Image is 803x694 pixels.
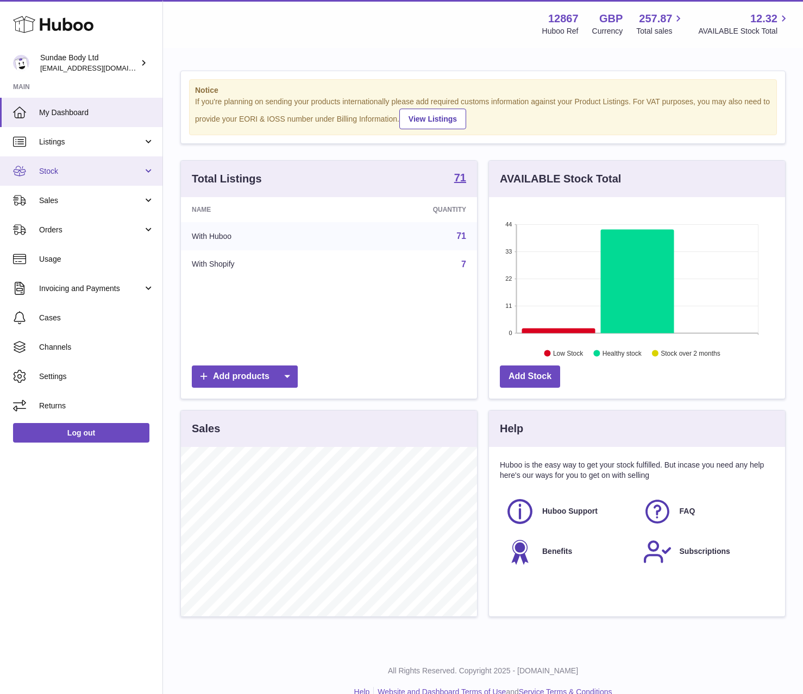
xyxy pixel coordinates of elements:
[698,11,790,36] a: 12.32 AVAILABLE Stock Total
[636,26,685,36] span: Total sales
[548,11,579,26] strong: 12867
[40,64,160,72] span: [EMAIL_ADDRESS][DOMAIN_NAME]
[661,349,720,357] text: Stock over 2 months
[181,222,341,250] td: With Huboo
[454,172,466,185] a: 71
[195,97,771,129] div: If you're planning on sending your products internationally please add required customs informati...
[505,275,512,282] text: 22
[39,342,154,352] span: Channels
[505,497,632,526] a: Huboo Support
[542,546,572,557] span: Benefits
[500,460,774,481] p: Huboo is the easy way to get your stock fulfilled. But incase you need any help here's our ways f...
[599,11,623,26] strong: GBP
[39,254,154,264] span: Usage
[39,401,154,411] span: Returns
[13,423,149,443] a: Log out
[39,371,154,382] span: Settings
[750,11,777,26] span: 12.32
[39,225,143,235] span: Orders
[456,231,466,241] a: 71
[542,506,598,516] span: Huboo Support
[39,137,143,147] span: Listings
[553,349,584,357] text: Low Stock
[505,302,512,309] text: 11
[40,53,138,73] div: Sundae Body Ltd
[509,330,512,336] text: 0
[181,250,341,279] td: With Shopify
[643,497,769,526] a: FAQ
[13,55,29,71] img: kirstie@sundaebody.com
[181,197,341,222] th: Name
[698,26,790,36] span: AVAILABLE Stock Total
[39,195,143,206] span: Sales
[636,11,685,36] a: 257.87 Total sales
[500,365,560,388] a: Add Stock
[500,421,523,436] h3: Help
[680,546,730,557] span: Subscriptions
[643,537,769,566] a: Subscriptions
[542,26,579,36] div: Huboo Ref
[454,172,466,183] strong: 71
[505,221,512,228] text: 44
[172,666,794,676] p: All Rights Reserved. Copyright 2025 - [DOMAIN_NAME]
[195,85,771,96] strong: Notice
[399,109,466,129] a: View Listings
[192,172,262,186] h3: Total Listings
[639,11,672,26] span: 257.87
[39,166,143,176] span: Stock
[39,313,154,323] span: Cases
[680,506,695,516] span: FAQ
[39,283,143,294] span: Invoicing and Payments
[500,172,621,186] h3: AVAILABLE Stock Total
[39,108,154,118] span: My Dashboard
[192,421,220,436] h3: Sales
[341,197,477,222] th: Quantity
[461,260,466,269] a: 7
[603,349,642,357] text: Healthy stock
[505,248,512,255] text: 33
[592,26,623,36] div: Currency
[505,537,632,566] a: Benefits
[192,365,298,388] a: Add products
